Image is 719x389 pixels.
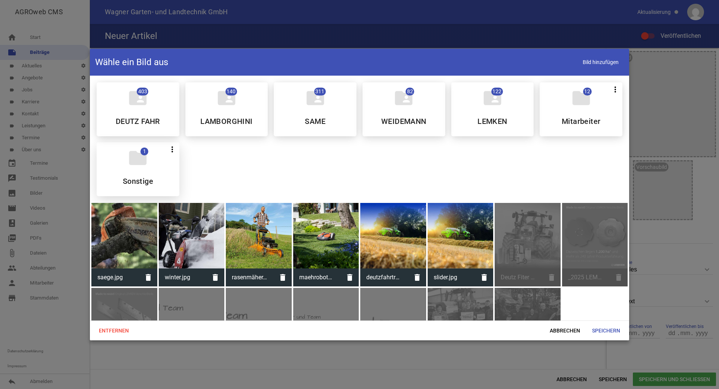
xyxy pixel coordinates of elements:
span: saege.jpg [91,268,139,287]
i: delete [139,268,157,286]
div: Sonstige [97,142,179,196]
i: folder [127,148,148,168]
h4: Wähle ein Bild aus [95,56,168,68]
span: 1 [140,148,148,155]
div: WEIDEMANN [362,82,445,136]
i: delete [206,268,224,286]
i: folder_shared [216,88,237,109]
span: Speichern [586,324,626,337]
div: DEUTZ FAHR [97,82,179,136]
h5: WEIDEMANN [381,118,427,125]
h5: LEMKEN [477,118,507,125]
span: maehroboter.jpg [293,268,341,287]
span: Bild hinzufügen [577,54,624,70]
i: delete [341,268,359,286]
span: 403 [137,88,148,95]
h5: Mitarbeiter [562,118,600,125]
i: more_vert [168,145,177,154]
span: Entfernen [93,324,135,337]
span: 311 [314,88,326,95]
h5: Sonstige [123,177,153,185]
h5: SAME [305,118,325,125]
div: SAME [274,82,357,136]
span: 82 [406,88,414,95]
i: folder_shared [482,88,503,109]
i: delete [274,268,292,286]
span: 140 [225,88,237,95]
span: rasenmäher.jpg [226,268,274,287]
span: winter.jpg [159,268,207,287]
i: folder_shared [305,88,326,109]
div: Mitarbeiter [540,82,622,136]
div: LEMKEN [451,82,534,136]
i: delete [408,268,426,286]
span: Abbrechen [544,324,586,337]
i: more_vert [611,85,620,94]
i: folder [571,88,592,109]
div: LAMBORGHINI [185,82,268,136]
span: 12 [583,88,592,95]
span: deutzfahrtreggerbild.jpg [360,268,408,287]
i: folder_shared [393,88,414,109]
button: more_vert [165,142,179,156]
h5: LAMBORGHINI [200,118,252,125]
span: slider.jpg [428,268,476,287]
h5: DEUTZ FAHR [116,118,160,125]
button: more_vert [608,82,622,96]
span: 122 [491,88,503,95]
i: delete [475,268,493,286]
i: folder_shared [127,88,148,109]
